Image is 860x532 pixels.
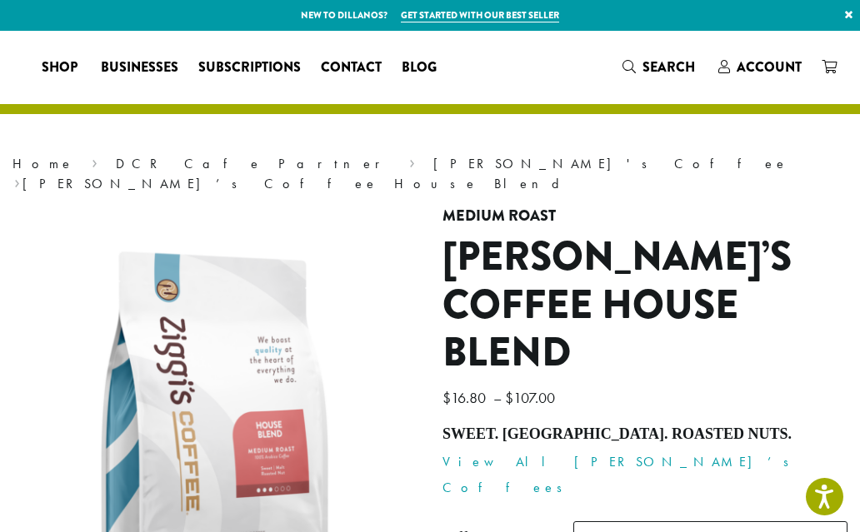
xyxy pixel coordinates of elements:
[442,453,800,495] a: View All [PERSON_NAME]’s Coffees
[12,155,74,172] a: Home
[101,57,178,78] span: Businesses
[401,8,559,22] a: Get started with our best seller
[505,388,559,407] bdi: 107.00
[116,155,392,172] a: DCR Cafe Partner
[12,154,847,194] nav: Breadcrumb
[442,388,490,407] bdi: 16.80
[442,207,847,226] h4: Medium Roast
[505,388,513,407] span: $
[14,168,20,194] span: ›
[198,57,301,78] span: Subscriptions
[32,54,91,81] a: Shop
[442,388,451,407] span: $
[433,155,788,172] a: [PERSON_NAME]'s Coffee
[442,233,847,377] h1: [PERSON_NAME]’s Coffee House Blend
[42,57,77,78] span: Shop
[409,148,415,174] span: ›
[442,425,847,444] h4: Sweet. [GEOGRAPHIC_DATA]. Roasted nuts.
[737,57,802,77] span: Account
[642,57,695,77] span: Search
[612,53,708,81] a: Search
[402,57,437,78] span: Blog
[92,148,97,174] span: ›
[493,388,502,407] span: –
[321,57,382,78] span: Contact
